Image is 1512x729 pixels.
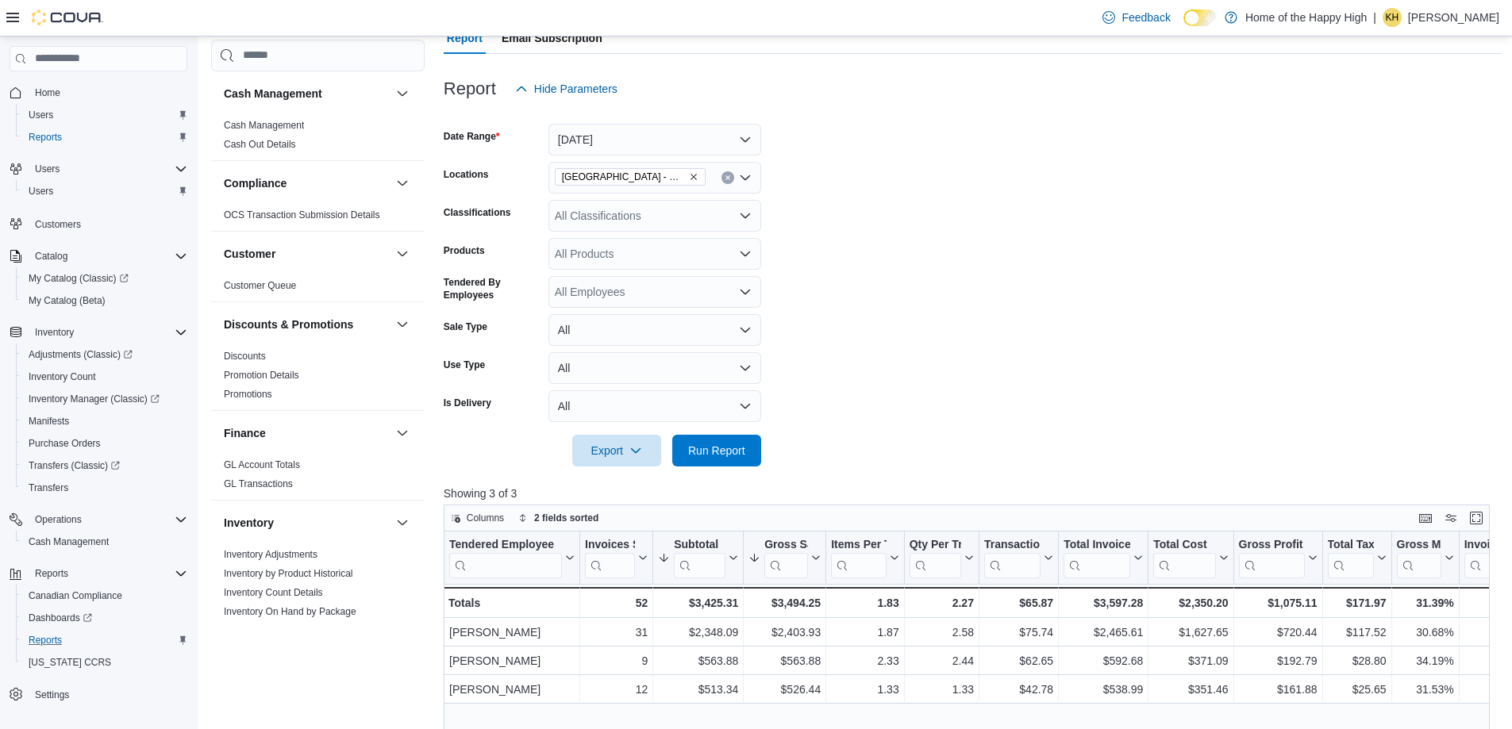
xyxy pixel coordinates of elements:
button: Customer [393,244,412,263]
div: Katrina Huhtala [1383,8,1402,27]
a: Settings [29,685,75,704]
a: Transfers (Classic) [16,455,194,477]
span: Purchase Orders [29,437,101,450]
button: Remove Slave Lake - Cornerstone - Fire & Flower from selection in this group [689,172,698,182]
a: Promotions [224,389,272,400]
div: Gross Sales [764,538,808,553]
a: GL Transactions [224,478,293,489]
span: Inventory [35,326,74,339]
span: Inventory by Product Historical [224,567,353,580]
button: Customer [224,246,390,262]
button: Transfers [16,477,194,499]
label: Locations [444,168,489,181]
a: Inventory Manager (Classic) [16,388,194,410]
div: 30.68% [1396,623,1453,642]
span: Discounts [224,350,266,363]
a: Promotion Details [224,370,299,381]
button: Reports [16,126,194,148]
button: All [548,352,761,384]
button: Catalog [3,245,194,267]
span: My Catalog (Beta) [22,291,187,310]
button: Cash Management [16,531,194,553]
p: [PERSON_NAME] [1408,8,1499,27]
span: Report [447,22,483,54]
a: GL Account Totals [224,459,300,470]
span: Hide Parameters [534,81,617,97]
div: 1.33 [831,680,899,699]
div: Invoices Sold [585,538,635,578]
span: [GEOGRAPHIC_DATA] - Cornerstone - Fire & Flower [562,169,686,185]
span: Home [35,86,60,99]
div: 31.39% [1396,593,1453,612]
div: $3,425.31 [658,593,738,612]
div: $192.79 [1238,651,1317,670]
button: Compliance [393,174,412,193]
button: Qty Per Transaction [909,538,973,578]
span: Transfers [29,482,68,494]
div: Cash Management [211,116,425,160]
button: Columns [444,508,510,528]
button: My Catalog (Beta) [16,290,194,312]
span: Promotion Details [224,369,299,382]
div: 1.83 [831,593,899,612]
button: Compliance [224,175,390,191]
div: Qty Per Transaction [909,538,960,578]
a: Manifests [22,412,75,431]
button: Export [572,435,661,466]
span: Inventory On Hand by Package [224,605,356,618]
div: Gross Profit [1238,538,1304,553]
span: Manifests [29,415,69,428]
div: $563.88 [748,651,821,670]
span: Users [22,106,187,125]
button: Reports [29,564,75,583]
div: $1,627.65 [1153,623,1228,642]
span: Transfers (Classic) [22,456,187,475]
h3: Compliance [224,175,287,191]
div: Transaction Average [984,538,1041,578]
button: 2 fields sorted [512,508,605,528]
button: Canadian Compliance [16,585,194,607]
span: OCS Transaction Submission Details [224,209,380,221]
div: Items Per Transaction [831,538,887,578]
div: 31.53% [1396,680,1453,699]
div: 2.58 [909,623,973,642]
button: Invoices Sold [585,538,648,578]
span: Users [29,109,53,121]
span: Inventory Count [29,370,96,383]
div: $25.65 [1327,680,1386,699]
div: Total Tax [1327,538,1373,553]
span: My Catalog (Beta) [29,294,106,307]
button: Items Per Transaction [831,538,899,578]
span: Inventory Manager (Classic) [22,389,187,409]
span: KH [1386,8,1399,27]
span: Transfers (Classic) [29,459,120,472]
label: Classifications [444,206,511,219]
div: $3,597.28 [1064,593,1143,612]
button: Inventory [224,515,390,531]
div: $28.80 [1327,651,1386,670]
div: Invoices Sold [585,538,635,553]
button: Enter fullscreen [1467,508,1486,528]
button: Purchase Orders [16,432,194,455]
button: Operations [3,508,194,531]
div: 2.33 [831,651,899,670]
button: Cash Management [224,86,390,102]
span: Canadian Compliance [22,586,187,605]
span: Operations [29,510,187,529]
span: Inventory Manager (Classic) [29,393,160,405]
button: Home [3,81,194,104]
button: [US_STATE] CCRS [16,651,194,673]
div: $42.78 [984,680,1053,699]
label: Is Delivery [444,397,491,409]
div: 9 [585,651,648,670]
button: Finance [224,425,390,441]
button: Inventory [3,321,194,343]
button: Users [16,104,194,126]
a: Feedback [1096,2,1176,33]
span: Inventory [29,323,187,342]
div: Totals [448,593,575,612]
button: Run Report [672,435,761,466]
button: Customers [3,212,194,235]
label: Tendered By Employees [444,276,542,301]
a: Canadian Compliance [22,586,129,605]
